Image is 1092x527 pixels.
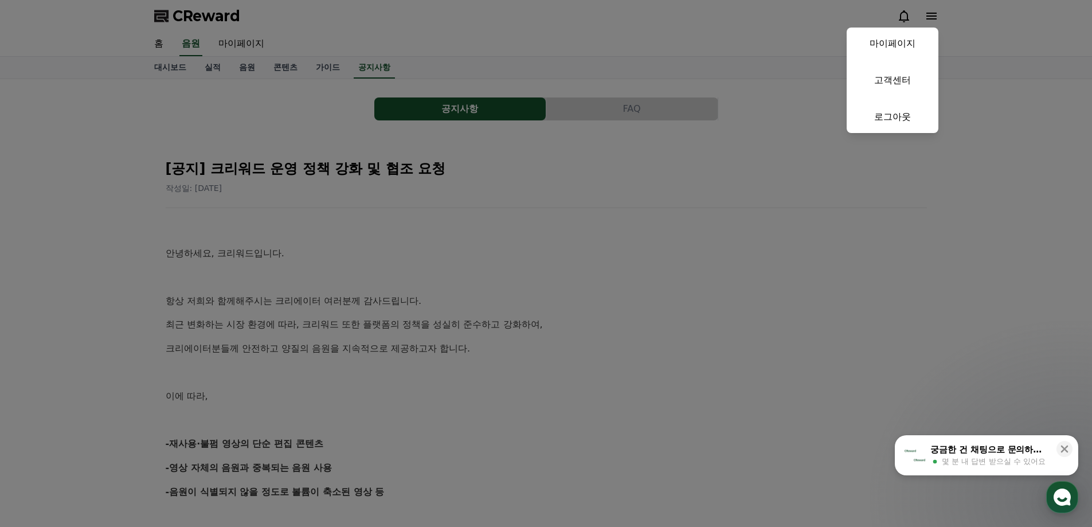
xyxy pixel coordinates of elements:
a: 설정 [148,364,220,392]
span: 홈 [36,381,43,390]
span: 설정 [177,381,191,390]
a: 고객센터 [847,64,938,96]
a: 대화 [76,364,148,392]
a: 마이페이지 [847,28,938,60]
button: 마이페이지 고객센터 로그아웃 [847,28,938,133]
a: 홈 [3,364,76,392]
a: 로그아웃 [847,101,938,133]
span: 대화 [105,381,119,391]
